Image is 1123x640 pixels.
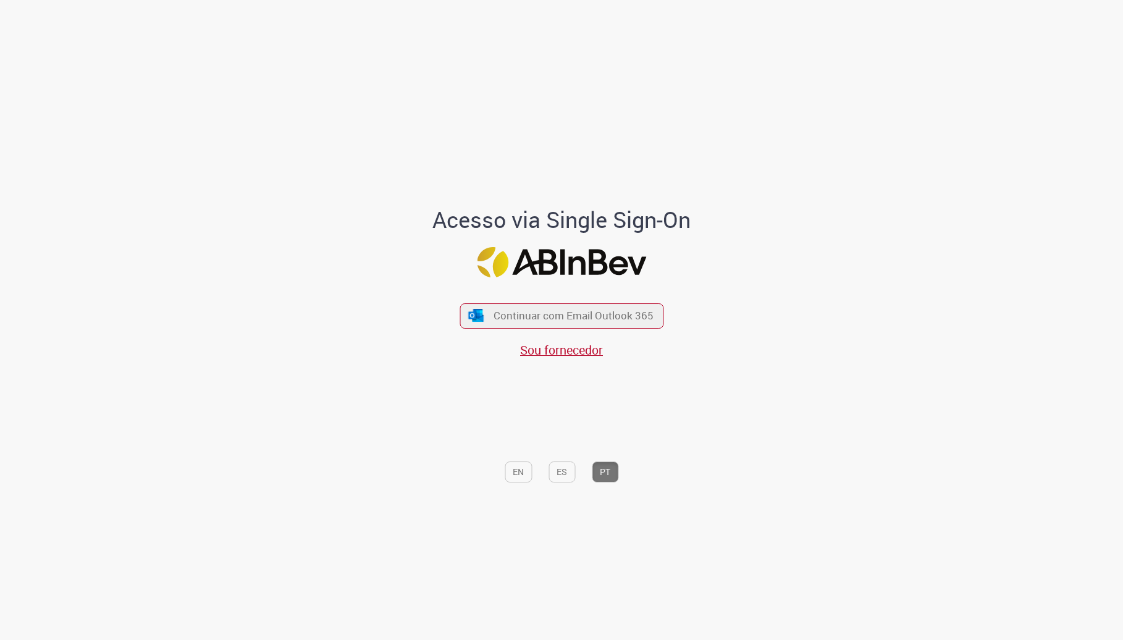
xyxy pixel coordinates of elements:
[592,461,618,482] button: PT
[505,461,532,482] button: EN
[520,342,603,358] a: Sou fornecedor
[494,309,654,323] span: Continuar com Email Outlook 365
[549,461,575,482] button: ES
[460,303,663,329] button: ícone Azure/Microsoft 360 Continuar com Email Outlook 365
[477,247,646,277] img: Logo ABInBev
[468,309,485,322] img: ícone Azure/Microsoft 360
[390,208,733,232] h1: Acesso via Single Sign-On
